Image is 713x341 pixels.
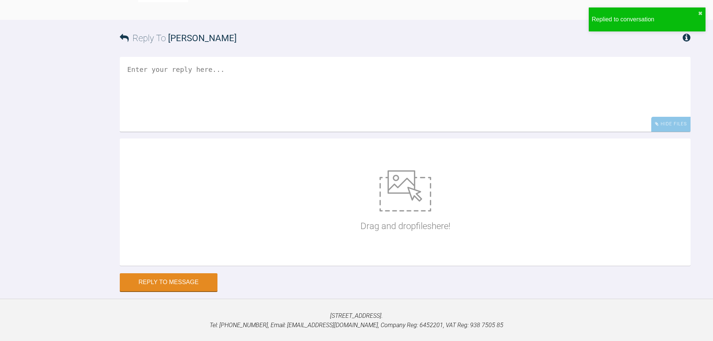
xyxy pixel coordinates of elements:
[698,10,703,16] button: close
[12,311,701,330] p: [STREET_ADDRESS]. Tel: [PHONE_NUMBER], Email: [EMAIL_ADDRESS][DOMAIN_NAME], Company Reg: 6452201,...
[651,117,691,131] div: Hide Files
[360,219,450,233] p: Drag and drop files here!
[120,273,217,291] button: Reply to Message
[120,31,237,45] h3: Reply To
[592,15,698,24] div: Replied to conversation
[168,33,237,43] span: [PERSON_NAME]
